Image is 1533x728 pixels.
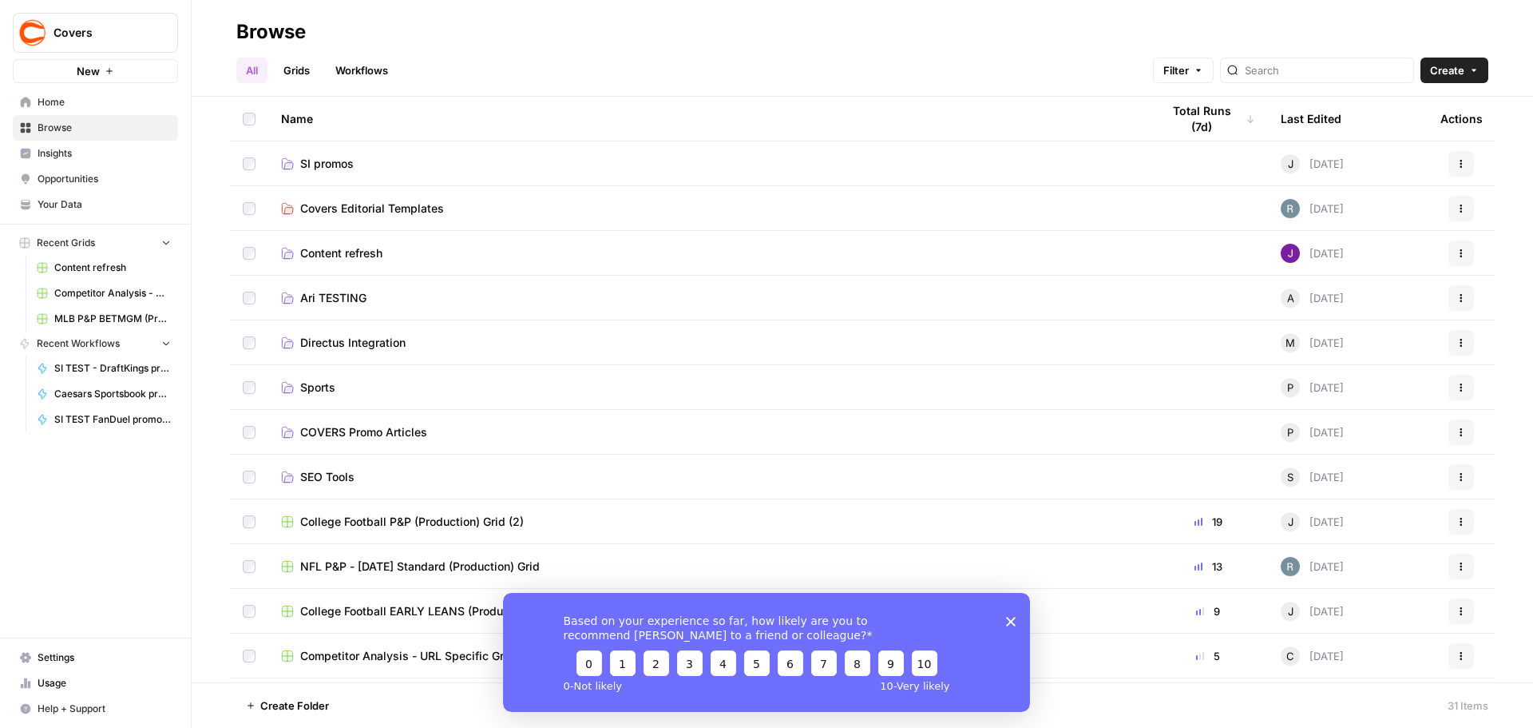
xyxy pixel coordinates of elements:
iframe: Survey from AirOps [503,593,1030,712]
input: Search [1245,62,1407,78]
span: SEO Tools [300,469,355,485]
a: SI TEST - DraftKings promo code articles [30,356,178,381]
span: Competitor Analysis - URL Specific Grid [300,648,514,664]
span: Create [1430,62,1464,78]
span: Insights [38,146,171,161]
div: [DATE] [1281,154,1344,173]
div: [DATE] [1281,467,1344,487]
a: COVERS Promo Articles [281,424,1135,440]
span: Sports [300,380,335,396]
a: Your Data [13,192,178,217]
div: [DATE] [1281,602,1344,621]
span: Covers [53,25,150,41]
span: College Football P&P (Production) Grid (2) [300,514,524,530]
div: 9 [1161,603,1255,619]
span: P [1287,380,1293,396]
div: [DATE] [1281,512,1344,531]
a: Opportunities [13,166,178,192]
span: C [1286,648,1294,664]
span: Usage [38,676,171,690]
a: NFL P&P - [DATE] Standard (Production) Grid [281,559,1135,575]
a: Grids [274,58,319,83]
div: [DATE] [1281,423,1344,442]
span: Caesars Sportsbook promo code articles (SI Betting) [54,387,171,401]
div: 5 [1161,648,1255,664]
a: Usage [13,670,178,696]
a: Sports [281,380,1135,396]
button: Recent Workflows [13,332,178,356]
span: Help + Support [38,702,171,716]
a: Directus Integration [281,335,1135,351]
div: Total Runs (7d) [1161,97,1255,141]
a: SI TEST FanDuel promo code articles [30,407,178,432]
div: Actions [1440,97,1483,141]
a: Ari TESTING [281,290,1135,306]
span: Create Folder [260,698,329,714]
button: Create [1420,58,1488,83]
span: MLB P&P BETMGM (Production) Grid (1) [54,312,171,326]
span: Ari TESTING [300,290,366,306]
span: Competitor Analysis - URL Specific Grid [54,286,171,300]
a: Browse [13,115,178,141]
span: Recent Workflows [37,336,120,351]
a: College Football P&P (Production) Grid (2) [281,514,1135,530]
div: Last Edited [1281,97,1341,141]
span: Your Data [38,197,171,212]
a: Insights [13,141,178,166]
span: SI TEST FanDuel promo code articles [54,412,171,427]
a: Content refresh [281,245,1135,261]
span: Covers Editorial Templates [300,201,444,217]
a: Competitor Analysis - URL Specific Grid [281,648,1135,664]
span: Opportunities [38,172,171,186]
span: J [1288,514,1293,530]
span: Content refresh [54,261,171,275]
button: New [13,59,178,83]
span: J [1288,603,1293,619]
span: A [1287,290,1294,306]
div: Name [281,97,1135,141]
div: [DATE] [1281,244,1344,263]
a: All [236,58,267,83]
button: Filter [1153,58,1214,83]
img: nj1ssy6o3lyd6ijko0eoja4aphzn [1281,244,1300,263]
img: Covers Logo [18,18,47,47]
div: [DATE] [1281,378,1344,397]
img: ehih9fj019oc8kon570xqled1mec [1281,199,1300,218]
button: Workspace: Covers [13,13,178,53]
button: Create Folder [236,693,339,718]
div: 31 Items [1448,698,1488,714]
a: College Football EARLY LEANS (Production) Grid (1) [281,603,1135,619]
div: [DATE] [1281,557,1344,576]
span: Recent Grids [37,236,95,250]
span: COVERS Promo Articles [300,424,427,440]
span: P [1287,424,1293,440]
span: NFL P&P - [DATE] Standard (Production) Grid [300,559,540,575]
span: SI TEST - DraftKings promo code articles [54,361,171,376]
span: SI promos [300,156,354,172]
span: Directus Integration [300,335,406,351]
a: Settings [13,645,178,670]
button: Help + Support [13,696,178,722]
span: Browse [38,121,171,135]
a: Competitor Analysis - URL Specific Grid [30,280,178,306]
a: Content refresh [30,255,178,280]
div: 13 [1161,559,1255,575]
span: College Football EARLY LEANS (Production) Grid (1) [300,603,575,619]
div: Browse [236,19,306,45]
div: [DATE] [1281,646,1344,666]
a: MLB P&P BETMGM (Production) Grid (1) [30,306,178,332]
span: J [1288,156,1293,172]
